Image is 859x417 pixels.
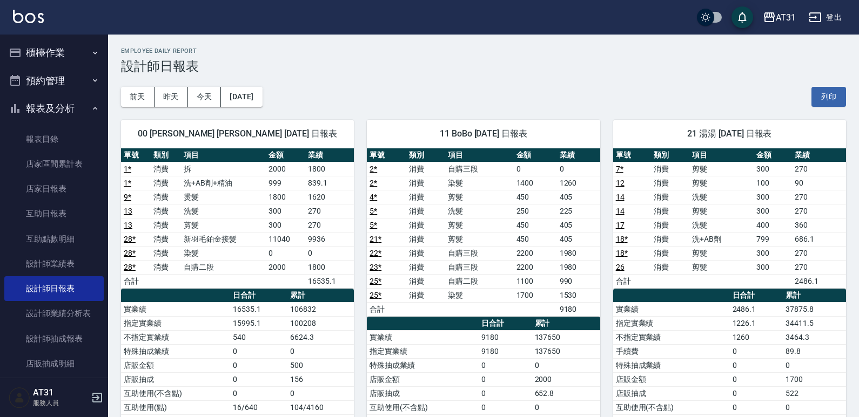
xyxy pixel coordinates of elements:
td: 自購三段 [445,246,513,260]
td: 消費 [406,274,446,288]
h5: AT31 [33,387,88,398]
td: 合計 [121,274,151,288]
td: 0 [479,372,532,386]
td: 0 [514,162,557,176]
button: [DATE] [221,87,262,107]
td: 0 [479,386,532,400]
td: 消費 [406,232,446,246]
td: 6624.3 [287,330,354,344]
td: 450 [514,232,557,246]
td: 消費 [406,162,446,176]
td: 手續費 [613,344,730,358]
td: 0 [783,358,846,372]
td: 店販抽成 [367,386,479,400]
td: 消費 [151,232,180,246]
span: 11 BoBo [DATE] 日報表 [380,128,587,139]
td: 652.8 [532,386,600,400]
td: 250 [514,204,557,218]
td: 洗髮 [689,218,754,232]
th: 金額 [266,148,305,162]
th: 累計 [783,289,846,303]
th: 累計 [532,317,600,331]
td: 指定實業績 [613,316,730,330]
td: 300 [266,204,305,218]
td: 實業績 [121,302,230,316]
td: 1980 [557,260,600,274]
a: 互助日報表 [4,201,104,226]
th: 類別 [151,148,180,162]
td: 9936 [305,232,354,246]
td: 300 [266,218,305,232]
td: 11040 [266,232,305,246]
td: 消費 [406,218,446,232]
td: 0 [230,372,287,386]
button: 今天 [188,87,222,107]
td: 686.1 [792,232,846,246]
td: 522 [783,386,846,400]
td: 1226.1 [730,316,783,330]
td: 1100 [514,274,557,288]
button: save [732,6,753,28]
td: 消費 [651,246,689,260]
td: 106832 [287,302,354,316]
td: 洗+AB劑 [689,232,754,246]
td: 不指定實業績 [613,330,730,344]
td: 洗髮 [181,204,266,218]
td: 消費 [406,204,446,218]
td: 合計 [367,302,406,316]
th: 單號 [367,148,406,162]
a: 13 [124,207,132,215]
button: 櫃檯作業 [4,39,104,67]
th: 日合計 [230,289,287,303]
button: 登出 [804,8,846,28]
td: 16535.1 [230,302,287,316]
td: 225 [557,204,600,218]
td: 1260 [557,176,600,190]
td: 450 [514,218,557,232]
th: 單號 [613,148,652,162]
td: 1800 [305,162,354,176]
span: 21 湯湯 [DATE] 日報表 [626,128,833,139]
td: 剪髮 [181,218,266,232]
td: 104/4160 [287,400,354,414]
td: 300 [754,260,792,274]
td: 270 [792,162,846,176]
td: 300 [754,162,792,176]
td: 34411.5 [783,316,846,330]
td: 1800 [305,260,354,274]
td: 540 [230,330,287,344]
td: 消費 [406,288,446,302]
td: 37875.8 [783,302,846,316]
th: 業績 [305,148,354,162]
td: 100208 [287,316,354,330]
a: 店家區間累計表 [4,152,104,176]
td: 1620 [305,190,354,204]
td: 消費 [406,176,446,190]
td: 0 [783,400,846,414]
th: 項目 [689,148,754,162]
td: 特殊抽成業績 [613,358,730,372]
td: 互助使用(點) [121,400,230,414]
button: 報表及分析 [4,94,104,122]
a: 報表目錄 [4,127,104,152]
a: 互助點數明細 [4,227,104,251]
th: 金額 [754,148,792,162]
td: 染髮 [445,288,513,302]
td: 自購三段 [445,162,513,176]
th: 日合計 [730,289,783,303]
td: 1400 [514,176,557,190]
td: 0 [287,344,354,358]
td: 實業績 [367,330,479,344]
td: 0 [287,386,354,400]
th: 日合計 [479,317,532,331]
td: 染髮 [445,176,513,190]
td: 3464.3 [783,330,846,344]
td: 799 [754,232,792,246]
td: 消費 [406,246,446,260]
td: 0 [230,344,287,358]
th: 業績 [557,148,600,162]
td: 互助使用(不含點) [121,386,230,400]
td: 2486.1 [730,302,783,316]
td: 839.1 [305,176,354,190]
a: 14 [616,193,625,201]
